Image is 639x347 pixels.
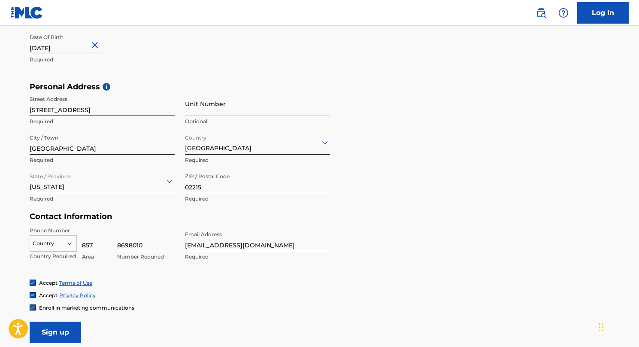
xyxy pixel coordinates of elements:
[39,304,134,311] span: Enroll in marketing communications
[558,8,569,18] img: help
[39,280,58,286] span: Accept
[30,82,610,92] h5: Personal Address
[30,56,175,64] p: Required
[117,253,173,261] p: Number Required
[185,129,206,142] label: Country
[577,2,629,24] a: Log In
[185,195,330,203] p: Required
[39,292,58,298] span: Accept
[185,118,330,125] p: Optional
[59,280,92,286] a: Terms of Use
[30,212,330,222] h5: Contact Information
[82,253,112,261] p: Area
[30,322,81,343] input: Sign up
[185,253,330,261] p: Required
[536,8,546,18] img: search
[185,156,330,164] p: Required
[30,167,70,180] label: State / Province
[596,306,639,347] iframe: Chat Widget
[30,253,77,260] p: Country Required
[533,4,550,21] a: Public Search
[30,156,175,164] p: Required
[185,132,330,153] div: [GEOGRAPHIC_DATA]
[30,170,175,192] div: [US_STATE]
[599,314,604,340] div: Drag
[555,4,572,21] div: Help
[30,118,175,125] p: Required
[30,195,175,203] p: Required
[30,280,35,285] img: checkbox
[103,83,110,91] span: i
[30,305,35,310] img: checkbox
[59,292,96,298] a: Privacy Policy
[90,32,103,58] button: Close
[30,292,35,298] img: checkbox
[10,6,43,19] img: MLC Logo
